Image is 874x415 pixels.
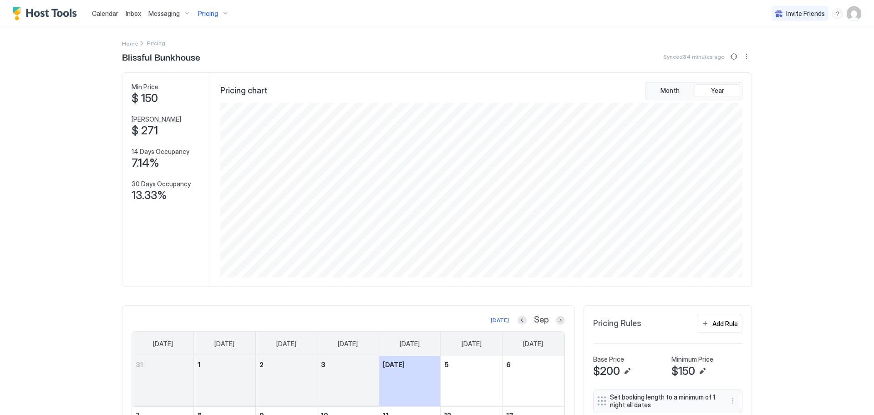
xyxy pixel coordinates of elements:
span: [DATE] [462,340,482,348]
span: Pricing Rules [593,318,641,329]
span: Breadcrumb [147,40,165,46]
a: Thursday [391,332,429,356]
a: September 3, 2025 [317,356,379,373]
span: Calendar [92,10,118,17]
a: Host Tools Logo [13,7,81,20]
span: [DATE] [338,340,358,348]
td: September 5, 2025 [441,356,503,407]
button: More options [727,395,738,406]
span: Pricing chart [220,86,267,96]
span: [DATE] [400,340,420,348]
td: September 3, 2025 [317,356,379,407]
button: Previous month [518,316,527,325]
div: menu [832,8,843,19]
a: September 2, 2025 [256,356,317,373]
a: Wednesday [329,332,367,356]
button: Year [695,84,740,97]
button: More options [741,51,752,62]
span: 3 [321,361,325,369]
span: Base Price [593,355,624,364]
span: $ 150 [132,92,158,105]
button: Sync prices [728,51,739,62]
button: Edit [697,366,708,377]
span: [DATE] [153,340,173,348]
div: tab-group [645,82,742,99]
a: September 5, 2025 [441,356,502,373]
span: [DATE] [383,361,405,369]
span: Sep [534,315,549,325]
span: $200 [593,364,620,378]
a: Sunday [144,332,182,356]
span: [DATE] [523,340,543,348]
span: Home [122,40,138,47]
button: [DATE] [489,315,510,326]
a: Inbox [126,9,141,18]
span: Minimum Price [671,355,713,364]
div: Add Rule [712,319,738,328]
button: Next month [556,316,565,325]
span: $ 271 [132,124,158,138]
div: Breadcrumb [122,38,138,48]
td: September 1, 2025 [194,356,256,407]
a: Calendar [92,9,118,18]
span: 6 [506,361,511,369]
button: Month [647,84,693,97]
span: Year [711,87,724,95]
div: menu [727,395,738,406]
span: Inbox [126,10,141,17]
span: Messaging [148,10,180,18]
div: User profile [847,6,861,21]
span: [DATE] [214,340,234,348]
a: Home [122,38,138,48]
span: 30 Days Occupancy [132,180,191,188]
td: September 6, 2025 [502,356,564,407]
span: Invite Friends [786,10,825,18]
span: 1 [198,361,200,369]
span: 2 [259,361,264,369]
span: 13.33% [132,189,167,202]
td: September 2, 2025 [255,356,317,407]
span: [PERSON_NAME] [132,115,181,123]
span: $150 [671,364,695,378]
a: September 4, 2025 [379,356,441,373]
span: 31 [136,361,143,369]
button: Edit [622,366,633,377]
div: menu [741,51,752,62]
span: 14 Days Occupancy [132,148,189,156]
span: Blissful Bunkhouse [122,50,200,63]
a: September 1, 2025 [194,356,255,373]
td: August 31, 2025 [132,356,194,407]
span: Pricing [198,10,218,18]
a: Tuesday [267,332,305,356]
span: Min Price [132,83,158,91]
a: August 31, 2025 [132,356,193,373]
span: 7.14% [132,156,159,170]
span: 5 [444,361,449,369]
a: Monday [205,332,244,356]
span: Month [661,87,680,95]
div: [DATE] [491,316,509,324]
span: Synced 34 minutes ago [663,53,725,60]
a: Friday [452,332,491,356]
span: Set booking length to a minimum of 1 night all dates [610,393,718,409]
td: September 4, 2025 [379,356,441,407]
span: [DATE] [276,340,296,348]
button: Add Rule [697,315,742,333]
a: Saturday [514,332,552,356]
a: September 6, 2025 [503,356,564,373]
